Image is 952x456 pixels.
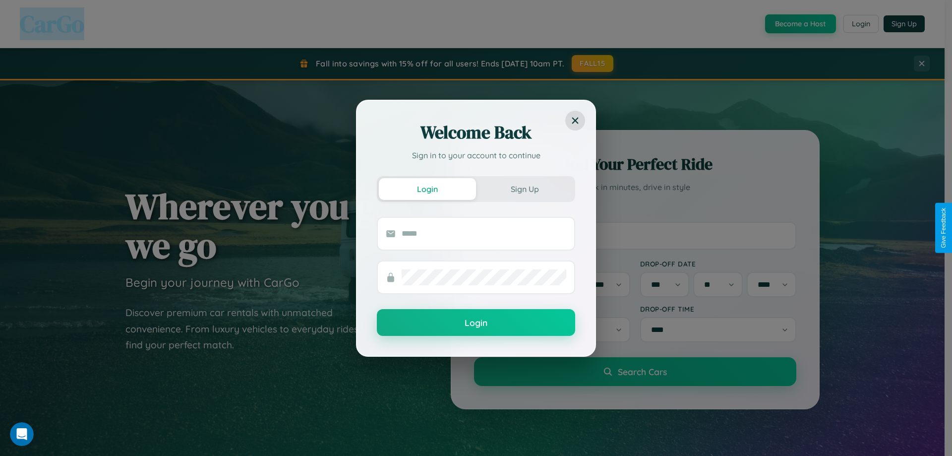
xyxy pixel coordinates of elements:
[10,422,34,446] iframe: Intercom live chat
[377,309,575,336] button: Login
[377,149,575,161] p: Sign in to your account to continue
[940,208,947,248] div: Give Feedback
[377,121,575,144] h2: Welcome Back
[476,178,573,200] button: Sign Up
[379,178,476,200] button: Login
